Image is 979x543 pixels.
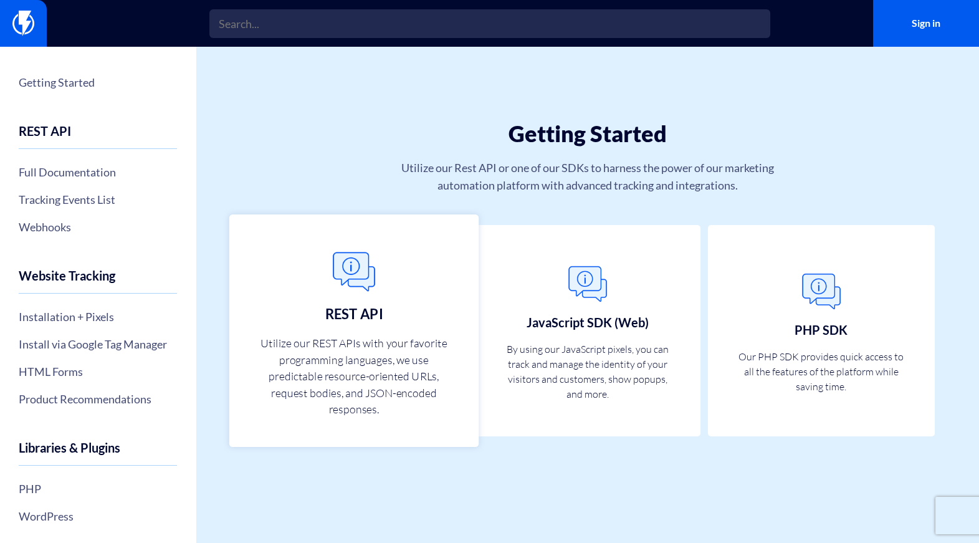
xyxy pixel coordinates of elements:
[474,225,701,436] a: JavaScript SDK (Web) By using our JavaScript pixels, you can track and manage the identity of you...
[326,244,381,299] img: General.png
[19,161,177,183] a: Full Documentation
[19,478,177,499] a: PHP
[270,122,904,147] h1: Getting Started
[19,506,177,527] a: WordPress
[209,9,770,38] input: Search...
[501,342,674,401] p: By using our JavaScript pixels, you can track and manage the identity of your visitors and custom...
[229,214,478,447] a: REST API Utilize our REST APIs with your favorite programming languages, we use predictable resou...
[735,349,907,394] p: Our PHP SDK provides quick access to all the features of the platform while saving time.
[19,306,177,327] a: Installation + Pixels
[527,315,649,329] h3: JavaScript SDK (Web)
[19,216,177,238] a: Webhooks
[259,335,448,417] p: Utilize our REST APIs with your favorite programming languages, we use predictable resource-orien...
[325,306,382,321] h3: REST API
[563,259,613,309] img: General.png
[708,225,935,436] a: PHP SDK Our PHP SDK provides quick access to all the features of the platform while saving time.
[796,267,846,317] img: General.png
[19,124,177,149] h4: REST API
[19,269,177,294] h4: Website Tracking
[795,323,848,337] h3: PHP SDK
[398,159,778,194] p: Utilize our Rest API or one of our SDKs to harness the power of our marketing automation platform...
[19,388,177,410] a: Product Recommendations
[19,72,177,93] a: Getting Started
[19,361,177,382] a: HTML Forms
[19,441,177,466] h4: Libraries & Plugins
[19,189,177,210] a: Tracking Events List
[19,334,177,355] a: Install via Google Tag Manager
